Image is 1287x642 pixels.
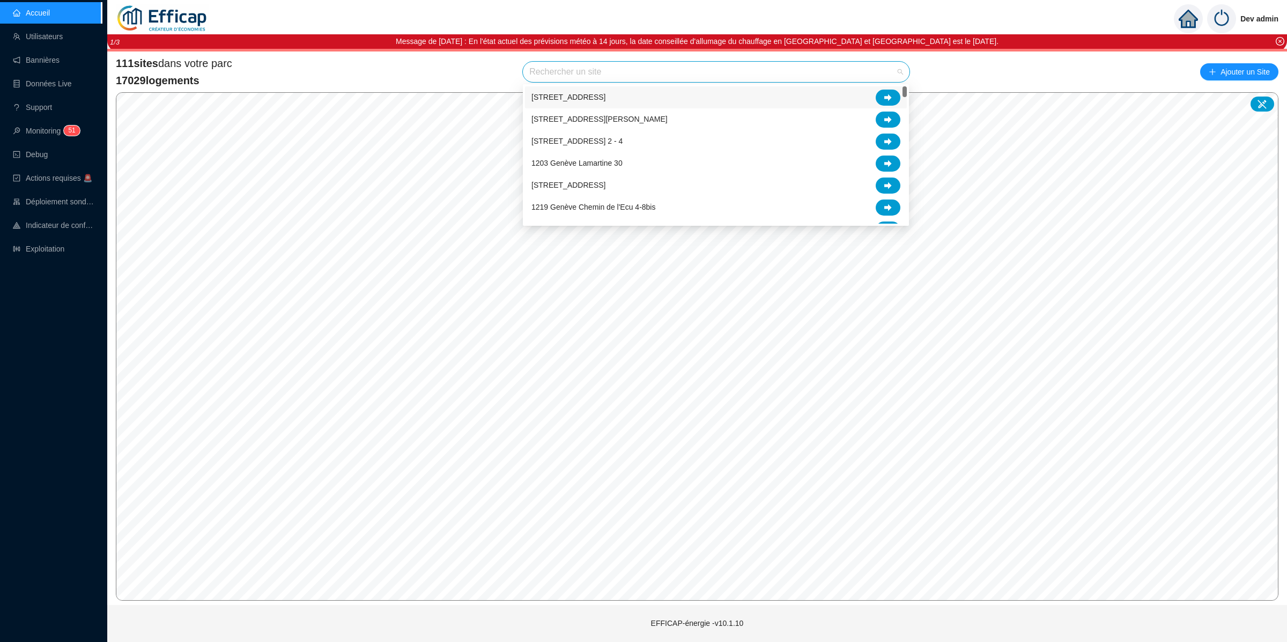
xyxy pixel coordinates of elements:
[531,202,655,213] span: 1219 Genève Chemin de l'Ecu 4-8bis
[525,152,907,174] div: 1203 Genève Lamartine 30
[13,103,52,112] a: questionSupport
[13,127,77,135] a: monitorMonitoring51
[26,174,92,182] span: Actions requises 🚨
[525,218,907,240] div: 1227 - Bureau des autos - Office Cantonal des Véhicules
[525,174,907,196] div: 1203 Rue des Cèdres 12
[525,196,907,218] div: 1219 Genève Chemin de l'Ecu 4-8bis
[13,221,94,230] a: heat-mapIndicateur de confort
[116,57,158,69] span: 111 sites
[531,180,605,191] span: [STREET_ADDRESS]
[1179,9,1198,28] span: home
[13,9,50,17] a: homeAccueil
[1200,63,1278,80] button: Ajouter un Site
[1221,64,1270,79] span: Ajouter un Site
[13,174,20,182] span: check-square
[72,127,76,134] span: 1
[651,619,744,628] span: EFFICAP-énergie - v10.1.10
[525,130,907,152] div: 1203 Avenue Soret 2 - 4
[110,38,120,46] i: 1 / 3
[13,245,64,253] a: slidersExploitation
[116,56,232,71] span: dans votre parc
[116,93,1278,600] canvas: Map
[13,56,60,64] a: notificationBannières
[396,36,998,47] div: Message de [DATE] : En l'état actuel des prévisions météo à 14 jours, la date conseillée d'alluma...
[13,150,48,159] a: codeDebug
[116,73,232,88] span: 17029 logements
[1207,4,1236,33] img: power
[1240,2,1278,36] span: Dev admin
[13,32,63,41] a: teamUtilisateurs
[13,79,72,88] a: databaseDonnées Live
[1276,37,1284,46] span: close-circle
[531,158,623,169] span: 1203 Genève Lamartine 30
[1209,68,1216,76] span: plus
[13,197,94,206] a: clusterDéploiement sondes
[64,126,79,136] sup: 51
[68,127,72,134] span: 5
[525,108,907,130] div: 1203 Avenue Charles Giron 12
[531,136,623,147] span: [STREET_ADDRESS] 2 - 4
[525,86,907,108] div: 1202 SdC Butini 15
[531,92,605,103] span: [STREET_ADDRESS]
[531,114,668,125] span: [STREET_ADDRESS][PERSON_NAME]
